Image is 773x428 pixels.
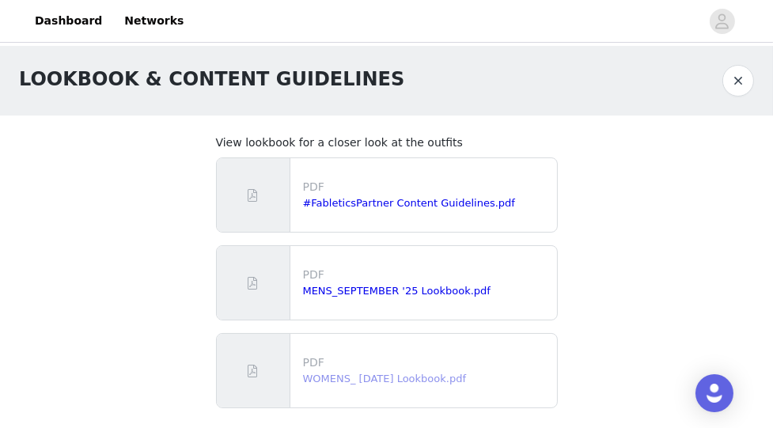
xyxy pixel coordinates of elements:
[303,267,551,283] p: PDF
[303,373,467,384] a: WOMENS_ [DATE] Lookbook.pdf
[695,374,733,412] div: Open Intercom Messenger
[303,354,551,371] p: PDF
[115,3,193,39] a: Networks
[714,9,729,34] div: avatar
[303,179,551,195] p: PDF
[303,197,515,209] a: #FableticsPartner Content Guidelines.pdf
[25,3,112,39] a: Dashboard
[303,285,491,297] a: MENS_SEPTEMBER '25 Lookbook.pdf
[19,65,404,93] h1: LOOKBOOK & CONTENT GUIDELINES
